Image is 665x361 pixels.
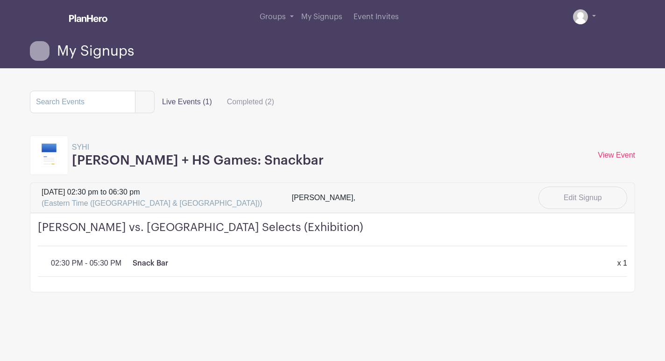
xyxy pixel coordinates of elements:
span: My Signups [57,43,134,59]
span: Event Invites [354,13,399,21]
span: [DATE] 02:30 pm to 06:30 pm [42,187,262,209]
span: Groups [260,13,286,21]
label: Live Events (1) [155,93,219,111]
a: View Event [598,151,635,159]
p: SYHI [72,142,324,153]
a: Edit Signup [538,187,627,209]
p: 02:30 PM - 05:30 PM [51,258,121,269]
div: filters [155,93,282,111]
img: template9-63edcacfaf2fb6570c2d519c84fe92c0a60f82f14013cd3b098e25ecaaffc40c.svg [42,144,57,167]
img: default-ce2991bfa6775e67f084385cd625a349d9dcbb7a52a09fb2fda1e96e2d18dcdb.png [573,9,588,24]
label: Completed (2) [219,93,282,111]
span: My Signups [301,13,342,21]
div: [PERSON_NAME], [292,192,355,203]
input: Search Events [30,91,135,113]
h4: [PERSON_NAME] vs. [GEOGRAPHIC_DATA] Selects (Exhibition) [38,221,627,246]
h3: [PERSON_NAME] + HS Games: Snackbar [72,153,324,169]
img: logo_white-6c42ec7e38ccf1d336a20a19083b03d10ae64f83f12c07503d8b9e83406b4c7d.svg [69,14,107,22]
p: Snack Bar [133,258,168,269]
span: (Eastern Time ([GEOGRAPHIC_DATA] & [GEOGRAPHIC_DATA])) [42,199,262,207]
div: x 1 [612,258,633,269]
